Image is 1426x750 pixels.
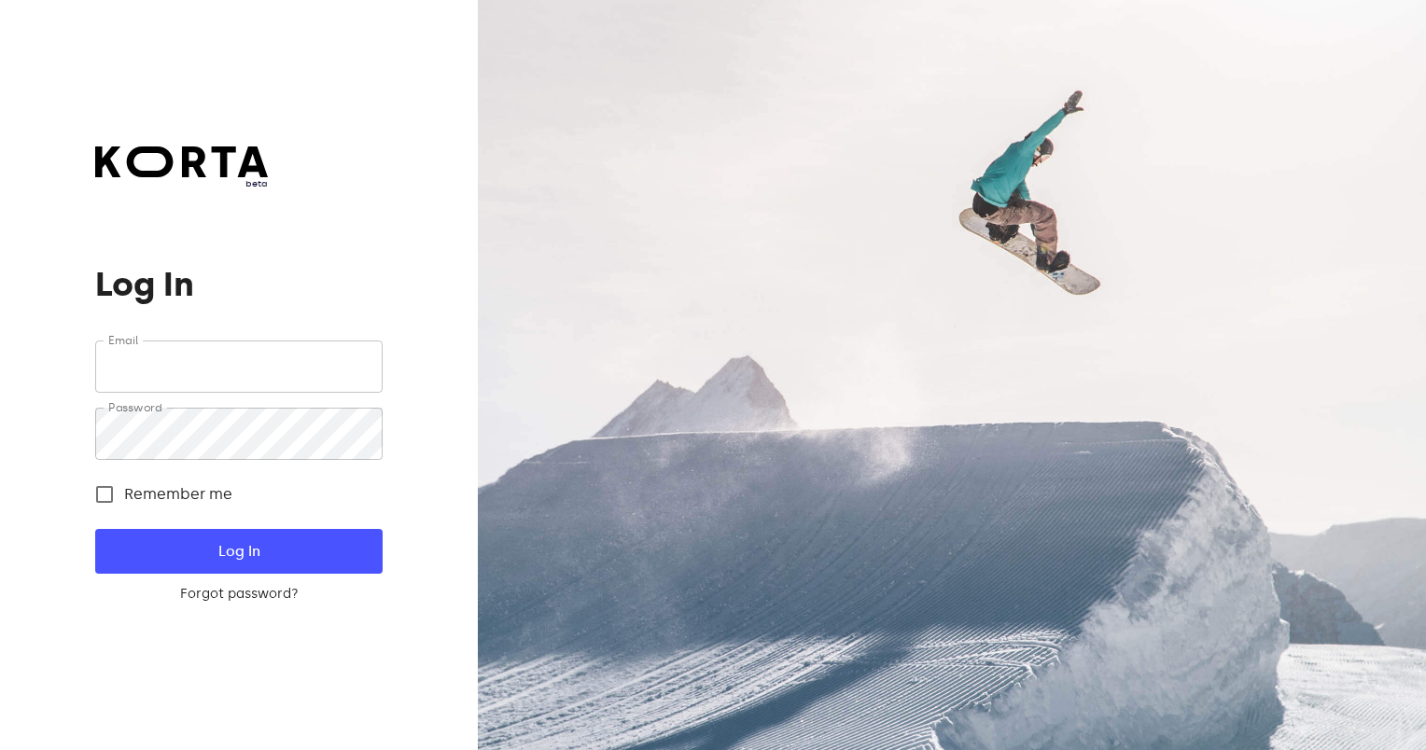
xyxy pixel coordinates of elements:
a: beta [95,146,268,190]
span: Log In [125,539,352,563]
img: Korta [95,146,268,177]
a: Forgot password? [95,585,382,604]
span: beta [95,177,268,190]
button: Log In [95,529,382,574]
span: Remember me [124,483,232,506]
h1: Log In [95,266,382,303]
